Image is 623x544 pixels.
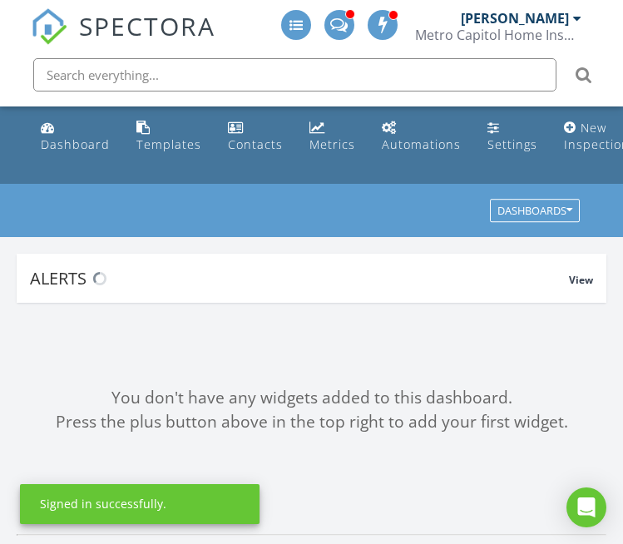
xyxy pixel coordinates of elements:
div: Dashboards [497,205,572,217]
div: Templates [136,136,201,152]
div: Settings [487,136,537,152]
div: Metrics [309,136,355,152]
a: SPECTORA [31,22,215,57]
a: Automations (Advanced) [375,113,467,161]
input: Search everything... [33,58,556,91]
a: Dashboard [34,113,116,161]
span: SPECTORA [79,8,215,43]
button: Dashboards [490,200,580,223]
div: Dashboard [41,136,110,152]
a: Templates [130,113,208,161]
div: Signed in successfully. [40,496,166,512]
a: Metrics [303,113,362,161]
div: Alerts [30,267,569,289]
div: Press the plus button above in the top right to add your first widget. [17,410,606,434]
a: Contacts [221,113,289,161]
div: Contacts [228,136,283,152]
a: Settings [481,113,544,161]
div: You don't have any widgets added to this dashboard. [17,386,606,410]
img: The Best Home Inspection Software - Spectora [31,8,67,45]
div: Open Intercom Messenger [566,487,606,527]
span: View [569,273,593,287]
div: [PERSON_NAME] [461,10,569,27]
div: Metro Capitol Home Inspection Group, LLC [415,27,581,43]
div: Automations [382,136,461,152]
